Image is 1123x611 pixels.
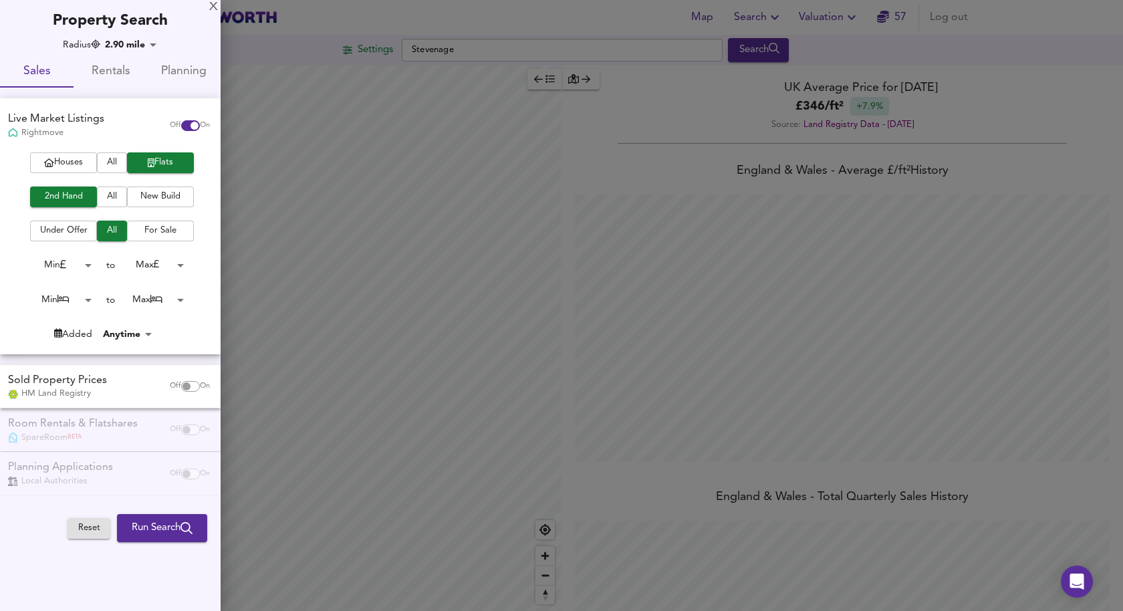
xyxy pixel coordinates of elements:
span: Houses [37,155,90,170]
span: Reset [74,521,104,536]
div: HM Land Registry [8,388,107,400]
div: Rightmove [8,127,104,139]
span: 2nd Hand [37,189,90,205]
span: All [104,223,120,239]
span: All [104,155,120,170]
div: X [209,3,218,12]
div: Anytime [99,328,156,341]
span: Rentals [82,62,139,82]
div: Min [23,255,96,275]
div: Sold Property Prices [8,373,107,388]
button: Run Search [117,514,207,542]
button: All [97,187,127,207]
div: Added [54,328,92,341]
div: Max [115,289,189,310]
div: to [106,259,115,272]
div: Min [23,289,96,310]
span: New Build [134,189,187,205]
span: Flats [134,155,187,170]
span: Run Search [132,519,193,537]
button: 2nd Hand [30,187,97,207]
span: For Sale [134,223,187,239]
span: On [200,120,210,131]
div: Open Intercom Messenger [1061,566,1093,598]
button: All [97,221,127,241]
span: Off [170,381,181,392]
button: All [97,152,127,173]
button: For Sale [127,221,194,241]
button: New Build [127,187,194,207]
span: All [104,189,120,205]
span: Under Offer [37,223,90,239]
button: Flats [127,152,194,173]
span: On [200,381,210,392]
div: Radius [63,38,100,51]
span: Off [170,120,181,131]
img: Rightmove [8,128,18,139]
div: Live Market Listings [8,112,104,127]
span: Sales [8,62,66,82]
button: Under Offer [30,221,97,241]
img: Land Registry [8,390,18,399]
div: to [106,293,115,307]
span: Planning [155,62,213,82]
button: Houses [30,152,97,173]
div: Max [115,255,189,275]
button: Reset [68,518,110,539]
div: 2.90 mile [101,38,161,51]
